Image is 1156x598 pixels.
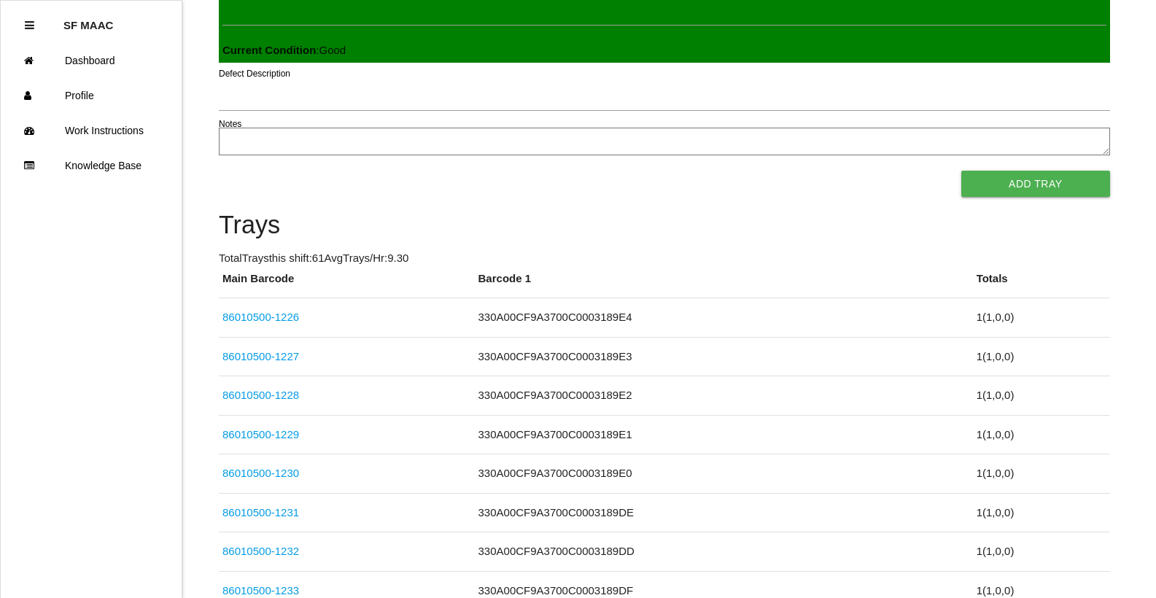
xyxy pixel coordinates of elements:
td: 1 ( 1 , 0 , 0 ) [973,532,1110,572]
th: Totals [973,271,1110,298]
label: Defect Description [219,67,290,80]
td: 330A00CF9A3700C0003189E4 [475,298,973,338]
a: 86010500-1229 [222,428,299,440]
td: 1 ( 1 , 0 , 0 ) [973,454,1110,494]
a: 86010500-1232 [222,545,299,557]
td: 330A00CF9A3700C0003189DD [475,532,973,572]
a: 86010500-1231 [222,506,299,519]
td: 1 ( 1 , 0 , 0 ) [973,298,1110,338]
a: Profile [1,78,182,113]
p: SF MAAC [63,8,113,31]
a: Dashboard [1,43,182,78]
span: : Good [222,44,346,56]
td: 330A00CF9A3700C0003189E3 [475,337,973,376]
label: Notes [219,117,241,131]
td: 1 ( 1 , 0 , 0 ) [973,493,1110,532]
p: Total Trays this shift: 61 Avg Trays /Hr: 9.30 [219,250,1110,267]
td: 330A00CF9A3700C0003189E2 [475,376,973,416]
td: 1 ( 1 , 0 , 0 ) [973,337,1110,376]
a: 86010500-1228 [222,389,299,401]
th: Barcode 1 [475,271,973,298]
button: Add Tray [961,171,1110,197]
a: 86010500-1230 [222,467,299,479]
th: Main Barcode [219,271,475,298]
a: 86010500-1226 [222,311,299,323]
h4: Trays [219,211,1110,239]
a: 86010500-1227 [222,350,299,362]
td: 1 ( 1 , 0 , 0 ) [973,415,1110,454]
td: 330A00CF9A3700C0003189DE [475,493,973,532]
a: Knowledge Base [1,148,182,183]
b: Current Condition [222,44,316,56]
td: 330A00CF9A3700C0003189E1 [475,415,973,454]
div: Close [25,8,34,43]
td: 1 ( 1 , 0 , 0 ) [973,376,1110,416]
a: Work Instructions [1,113,182,148]
a: 86010500-1233 [222,584,299,597]
td: 330A00CF9A3700C0003189E0 [475,454,973,494]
